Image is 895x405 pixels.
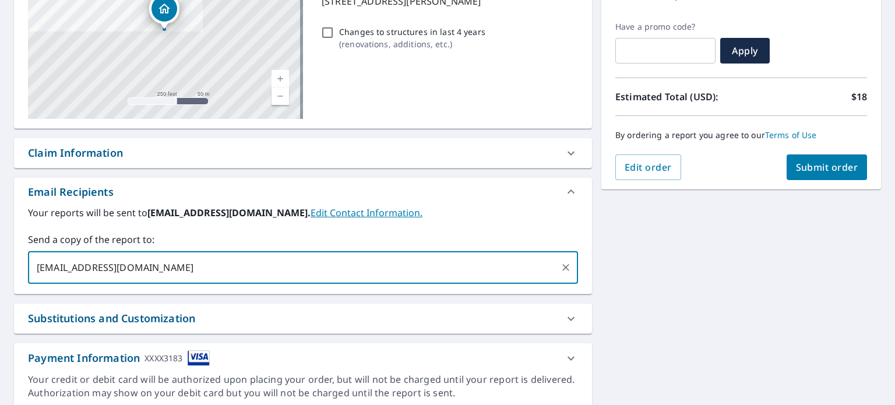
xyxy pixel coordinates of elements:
[720,38,770,64] button: Apply
[558,259,574,276] button: Clear
[615,90,741,104] p: Estimated Total (USD):
[147,206,311,219] b: [EMAIL_ADDRESS][DOMAIN_NAME].
[311,206,422,219] a: EditContactInfo
[796,161,858,174] span: Submit order
[615,130,867,140] p: By ordering a report you agree to our
[28,373,578,400] div: Your credit or debit card will be authorized upon placing your order, but will not be charged unt...
[272,70,289,87] a: Current Level 17, Zoom In
[625,161,672,174] span: Edit order
[615,154,681,180] button: Edit order
[272,87,289,105] a: Current Level 17, Zoom Out
[145,350,182,366] div: XXXX3183
[787,154,868,180] button: Submit order
[28,184,114,200] div: Email Recipients
[188,350,210,366] img: cardImage
[851,90,867,104] p: $18
[615,22,716,32] label: Have a promo code?
[28,145,123,161] div: Claim Information
[339,38,485,50] p: ( renovations, additions, etc. )
[14,178,592,206] div: Email Recipients
[28,206,578,220] label: Your reports will be sent to
[339,26,485,38] p: Changes to structures in last 4 years
[765,129,817,140] a: Terms of Use
[14,138,592,168] div: Claim Information
[28,350,210,366] div: Payment Information
[14,343,592,373] div: Payment InformationXXXX3183cardImage
[28,311,195,326] div: Substitutions and Customization
[28,233,578,246] label: Send a copy of the report to:
[730,44,760,57] span: Apply
[14,304,592,333] div: Substitutions and Customization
